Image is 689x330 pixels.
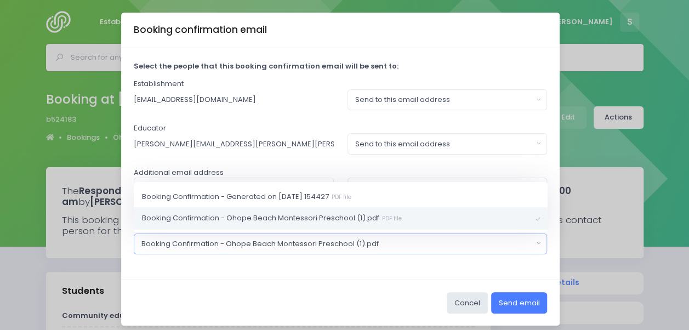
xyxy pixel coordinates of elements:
div: Send to this email address [355,94,533,105]
button: Do not send to this email address [348,178,548,198]
h5: Booking confirmation email [134,23,267,37]
button: Booking Confirmation - Ohope Beach Montessori Preschool (1).pdf [134,234,548,254]
div: Send to this email address [355,139,533,150]
div: Booking Confirmation - Ohope Beach Montessori Preschool (1).pdf [141,238,533,249]
div: Educator [134,123,548,155]
button: Send to this email address [348,133,548,154]
button: Cancel [447,292,488,313]
strong: Select the people that this booking confirmation email will be sent to: [134,61,398,71]
div: Attachments [134,211,548,254]
div: Additional email address [134,167,548,199]
span: Booking Confirmation - Generated on [DATE] 154427 [142,191,351,202]
small: PDF file [329,192,351,201]
small: PDF file [379,214,402,223]
div: Establishment [134,78,548,110]
button: Send to this email address [348,89,548,110]
span: Booking Confirmation - Ohope Beach Montessori Preschool (1).pdf [142,213,402,224]
button: Send email [491,292,547,313]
